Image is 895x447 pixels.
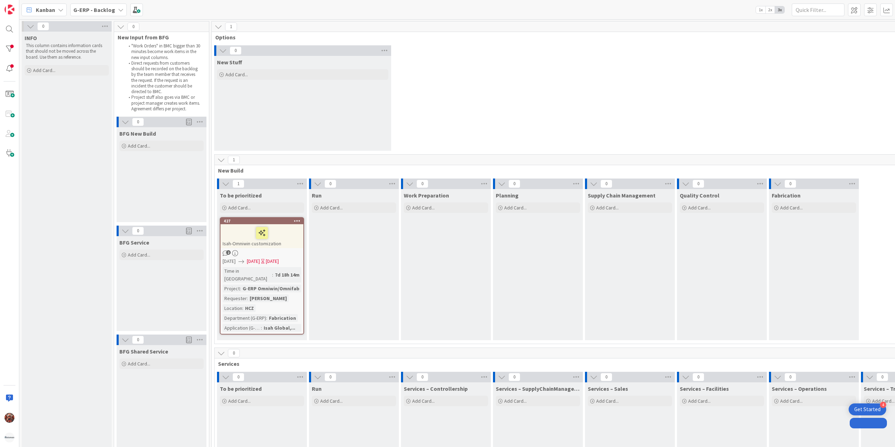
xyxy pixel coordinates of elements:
[223,267,272,283] div: Time in [GEOGRAPHIC_DATA]
[221,218,303,224] div: 427
[324,180,336,188] span: 0
[228,349,240,357] span: 0
[5,5,14,14] img: Visit kanbanzone.com
[267,314,298,322] div: Fabrication
[228,156,240,164] span: 1
[230,46,242,55] span: 0
[849,403,886,415] div: Open Get Started checklist, remaining modules: 4
[125,95,201,112] li: Project stuff also goes via BMC or project manager creates work items. Agreement differs per proj...
[756,6,765,13] span: 1x
[132,118,144,126] span: 0
[128,361,150,367] span: Add Card...
[508,373,520,381] span: 0
[680,192,719,199] span: Quality Control
[312,385,322,392] span: Run
[404,192,449,199] span: Work Preparation
[223,294,247,302] div: Requester
[223,285,240,292] div: Project
[33,67,55,73] span: Add Card...
[692,180,704,188] span: 0
[228,205,251,211] span: Add Card...
[223,304,242,312] div: Location
[872,398,895,404] span: Add Card...
[404,385,468,392] span: Services – Controllership
[248,294,289,302] div: [PERSON_NAME]
[232,180,244,188] span: 1
[5,433,14,442] img: avatar
[273,271,301,279] div: 7d 18h 14m
[412,398,435,404] span: Add Card...
[223,324,261,332] div: Application (G-ERP)
[780,205,803,211] span: Add Card...
[588,385,628,392] span: Services – Sales
[588,192,656,199] span: Supply Chain Management
[324,373,336,381] span: 0
[37,22,49,31] span: 0
[247,294,248,302] span: :
[688,398,711,404] span: Add Card...
[226,250,231,255] span: 2
[880,402,886,408] div: 4
[600,373,612,381] span: 0
[876,373,888,381] span: 0
[772,192,801,199] span: Fabrication
[225,22,237,31] span: 1
[223,314,266,322] div: Department (G-ERP)
[792,4,844,16] input: Quick Filter...
[261,324,262,332] span: :
[692,373,704,381] span: 0
[225,71,248,78] span: Add Card...
[128,252,150,258] span: Add Card...
[128,143,150,149] span: Add Card...
[36,6,55,14] span: Kanban
[320,398,343,404] span: Add Card...
[775,6,784,13] span: 3x
[680,385,729,392] span: Services – Facilities
[243,304,256,312] div: HCZ
[600,180,612,188] span: 0
[504,205,527,211] span: Add Card...
[596,398,619,404] span: Add Card...
[854,406,881,413] div: Get Started
[127,22,139,31] span: 0
[496,192,519,199] span: Planning
[224,219,303,223] div: 427
[5,413,14,423] img: JK
[125,60,201,95] li: Direct requests from customers should be recorded on the backlog by the team member that receives...
[416,373,428,381] span: 0
[26,43,107,60] p: This column contains information cards that should not be moved across the board. Use them as ref...
[119,239,149,246] span: BFG Service
[132,227,144,235] span: 0
[217,59,242,66] span: New Stuff
[247,258,260,265] span: [DATE]
[416,180,428,188] span: 0
[508,180,520,188] span: 0
[242,304,243,312] span: :
[228,398,251,404] span: Add Card...
[220,192,262,199] span: To be prioritized
[132,336,144,344] span: 0
[221,224,303,248] div: Isah-Omniwin customization
[221,218,303,248] div: 427Isah-Omniwin customization
[784,180,796,188] span: 0
[504,398,527,404] span: Add Card...
[266,314,267,322] span: :
[596,205,619,211] span: Add Card...
[772,385,827,392] span: Services – Operations
[272,271,273,279] span: :
[765,6,775,13] span: 2x
[125,43,201,60] li: "Work Orders" in BMC bigger than 30 minutes become work items in the new input columns.
[784,373,796,381] span: 0
[241,285,301,292] div: G-ERP Omniwin/Omnifab
[496,385,580,392] span: Services – SupplyChainManagement
[688,205,711,211] span: Add Card...
[266,258,279,265] div: [DATE]
[118,34,200,41] span: New Input from BFG
[119,348,168,355] span: BFG Shared Service
[262,324,297,332] div: Isah Global,...
[320,205,343,211] span: Add Card...
[240,285,241,292] span: :
[220,385,262,392] span: To be prioritized
[232,373,244,381] span: 0
[25,34,37,41] span: INFO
